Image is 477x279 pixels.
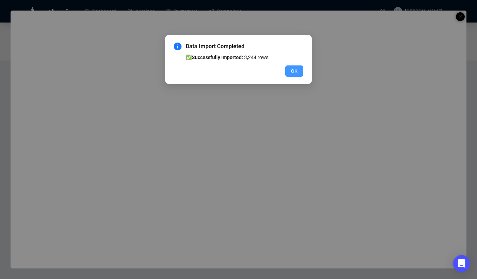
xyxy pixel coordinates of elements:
div: Open Intercom Messenger [453,255,470,272]
span: info-circle [174,43,182,50]
li: ✅ 3,244 rows [186,53,303,61]
span: Data Import Completed [186,42,303,51]
b: Successfully Imported: [192,55,243,60]
button: OK [285,65,303,77]
span: OK [291,67,298,75]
